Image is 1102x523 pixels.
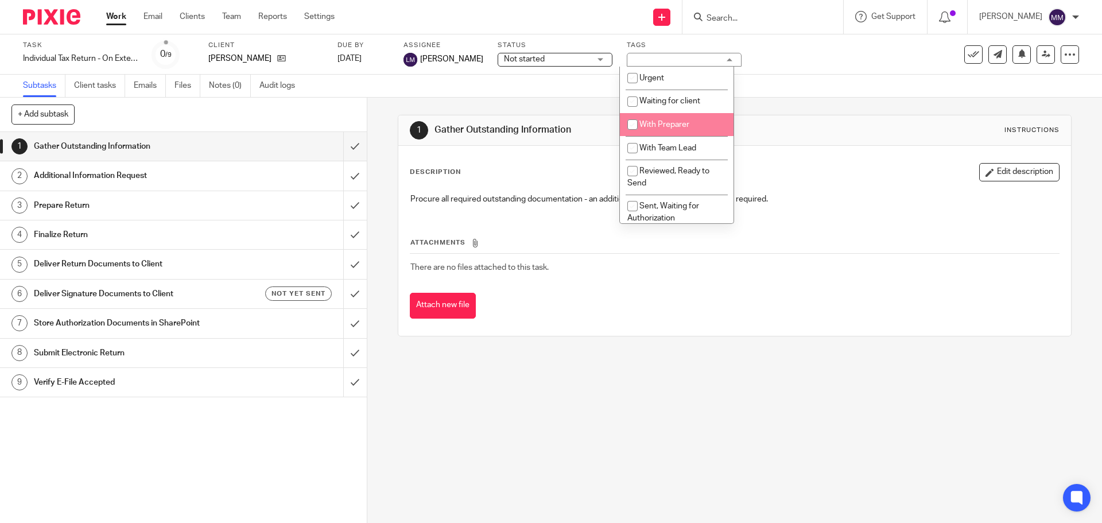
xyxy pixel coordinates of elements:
a: Emails [134,75,166,97]
span: With Preparer [639,121,689,129]
div: 8 [11,345,28,361]
button: + Add subtask [11,104,75,124]
div: 3 [11,197,28,214]
h1: Prepare Return [34,197,232,214]
a: Files [174,75,200,97]
h1: Deliver Signature Documents to Client [34,285,232,303]
label: Status [498,41,612,50]
p: Description [410,168,461,177]
img: svg%3E [1048,8,1066,26]
a: Notes (0) [209,75,251,97]
span: There are no files attached to this task. [410,264,549,272]
h1: Submit Electronic Return [34,344,232,362]
div: 1 [410,121,428,140]
label: Task [23,41,138,50]
span: Not started [504,55,545,63]
a: Team [222,11,241,22]
h1: Gather Outstanding Information [34,138,232,155]
h1: Gather Outstanding Information [434,124,759,136]
span: Reviewed, Ready to Send [627,167,709,187]
input: Search [705,14,809,24]
div: 2 [11,168,28,184]
div: 4 [11,227,28,243]
div: 5 [11,257,28,273]
h1: Verify E-File Accepted [34,374,232,391]
div: Individual Tax Return - On Extension [23,53,138,64]
label: Tags [627,41,742,50]
p: Procure all required outstanding documentation - an additional information request may be required. [410,193,1058,205]
a: Subtasks [23,75,65,97]
a: Client tasks [74,75,125,97]
span: Attachments [410,239,465,246]
img: Pixie [23,9,80,25]
div: 7 [11,315,28,331]
div: 6 [11,286,28,302]
h1: Additional Information Request [34,167,232,184]
label: Client [208,41,323,50]
button: Attach new file [410,293,476,319]
span: Urgent [639,74,664,82]
div: 1 [11,138,28,154]
p: [PERSON_NAME] [208,53,271,64]
img: svg%3E [403,53,417,67]
div: 9 [11,374,28,390]
div: 0 [160,48,172,61]
label: Due by [337,41,389,50]
label: Assignee [403,41,483,50]
span: Waiting for client [639,97,700,105]
span: Sent, Waiting for Authorization [627,202,699,222]
span: Not yet sent [271,289,325,299]
span: [PERSON_NAME] [420,53,483,65]
a: Work [106,11,126,22]
a: Reports [258,11,287,22]
a: Settings [304,11,335,22]
span: Get Support [871,13,915,21]
span: With Team Lead [639,144,696,152]
small: /9 [165,52,172,58]
h1: Deliver Return Documents to Client [34,255,232,273]
button: Edit description [979,163,1060,181]
a: Audit logs [259,75,304,97]
h1: Store Authorization Documents in SharePoint [34,315,232,332]
a: Email [143,11,162,22]
p: [PERSON_NAME] [979,11,1042,22]
div: Instructions [1004,126,1060,135]
h1: Finalize Return [34,226,232,243]
a: Clients [180,11,205,22]
span: [DATE] [337,55,362,63]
